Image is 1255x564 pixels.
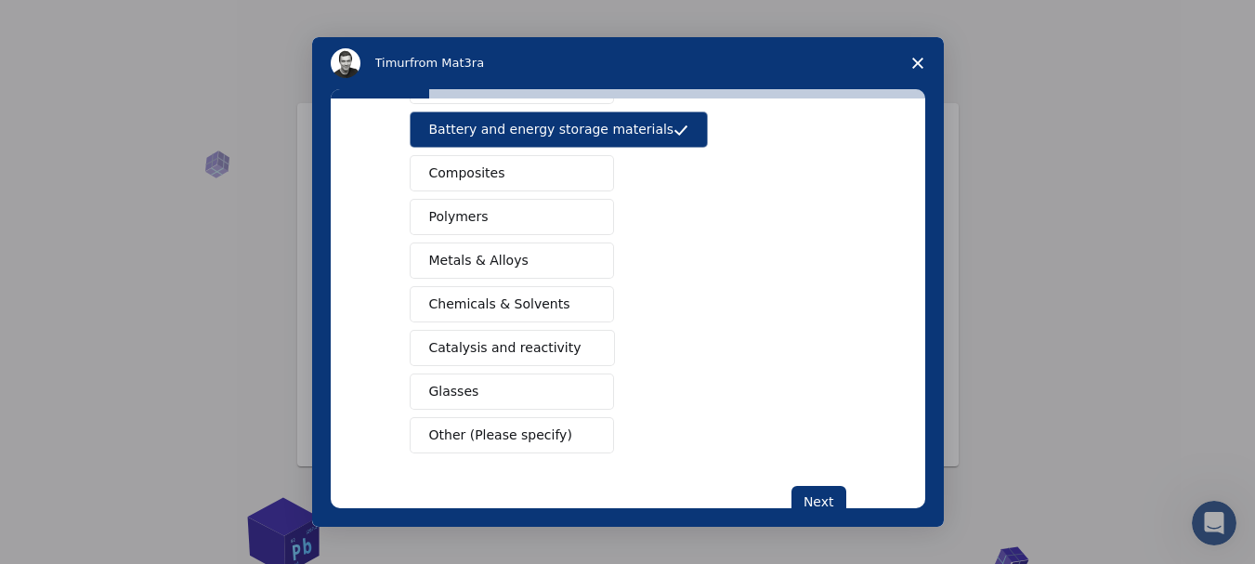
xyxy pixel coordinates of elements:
span: Timur [375,56,410,70]
span: Glasses [429,382,479,401]
span: Composites [429,164,505,183]
button: Metals & Alloys [410,243,614,279]
img: Profile image for Timur [331,48,360,78]
button: Next [791,486,846,518]
span: Battery and energy storage materials [429,120,674,139]
span: Catalysis and reactivity [429,338,582,358]
button: Battery and energy storage materials [410,111,709,148]
span: Close survey [892,37,944,89]
button: Glasses [410,374,614,410]
span: Support [37,13,104,30]
span: Chemicals & Solvents [429,295,570,314]
span: Other (Please specify) [429,426,572,445]
button: Polymers [410,199,614,235]
span: from Mat3ra [410,56,484,70]
span: Polymers [429,207,489,227]
button: Composites [410,155,614,191]
button: Chemicals & Solvents [410,286,614,322]
button: Catalysis and reactivity [410,330,616,366]
button: Other (Please specify) [410,417,614,453]
span: Metals & Alloys [429,251,529,270]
